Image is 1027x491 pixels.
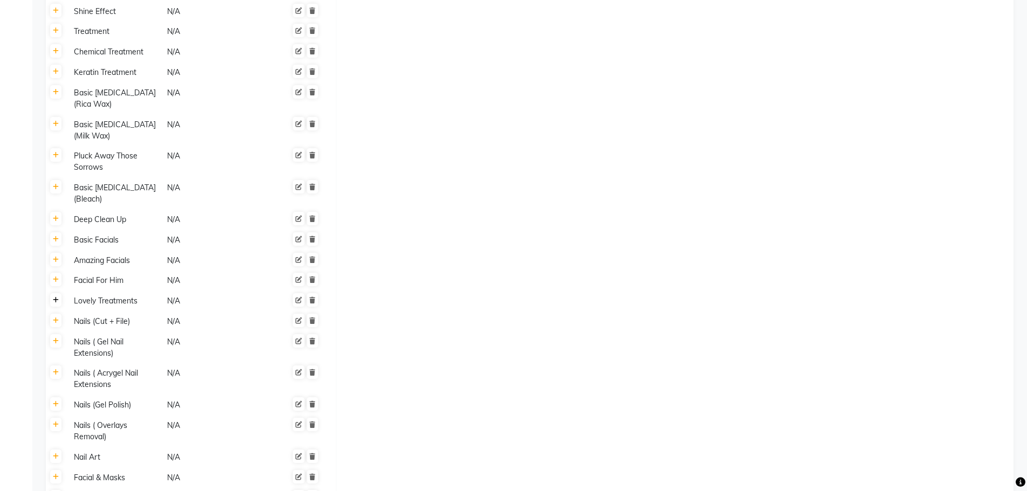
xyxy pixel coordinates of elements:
div: Nails (Gel Polish) [70,398,162,412]
div: Pluck Away Those Sorrows [70,149,162,174]
div: N/A [166,149,258,174]
div: Facial For Him [70,274,162,287]
div: Nails ( Acrygel Nail Extensions [70,366,162,391]
div: Basic [MEDICAL_DATA] (Rica Wax) [70,86,162,111]
div: Chemical Treatment [70,45,162,59]
div: N/A [166,451,258,464]
div: N/A [166,398,258,412]
div: N/A [166,233,258,247]
div: N/A [166,294,258,308]
div: N/A [166,25,258,38]
div: N/A [166,335,258,360]
div: Nails ( Overlays Removal) [70,419,162,444]
div: N/A [166,471,258,485]
div: Nail Art [70,451,162,464]
div: Basic [MEDICAL_DATA] (Bleach) [70,181,162,206]
div: N/A [166,274,258,287]
div: Deep Clean Up [70,213,162,226]
div: N/A [166,181,258,206]
div: Facial & Masks [70,471,162,485]
div: Basic [MEDICAL_DATA] (Milk Wax) [70,118,162,143]
div: N/A [166,315,258,328]
div: Nails (Cut + File) [70,315,162,328]
div: N/A [166,86,258,111]
div: Amazing Facials [70,254,162,267]
div: N/A [166,45,258,59]
div: Treatment [70,25,162,38]
div: Keratin Treatment [70,66,162,79]
div: N/A [166,366,258,391]
div: N/A [166,66,258,79]
div: N/A [166,419,258,444]
div: N/A [166,254,258,267]
div: N/A [166,5,258,18]
div: N/A [166,118,258,143]
div: Nails ( Gel Nail Extensions) [70,335,162,360]
div: Basic Facials [70,233,162,247]
div: Shine Effect [70,5,162,18]
div: N/A [166,213,258,226]
div: Lovely Treatments [70,294,162,308]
